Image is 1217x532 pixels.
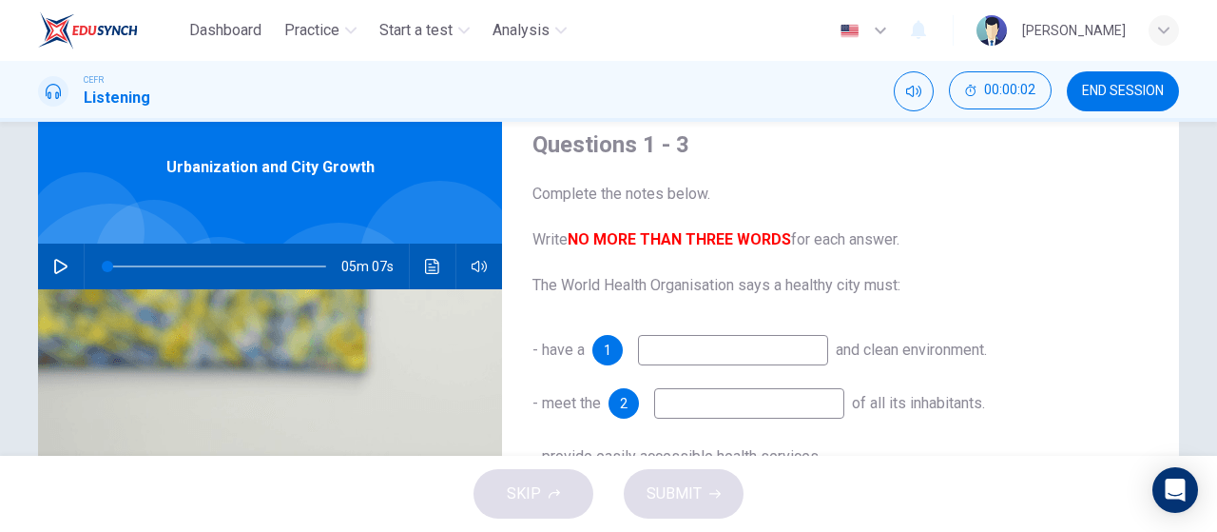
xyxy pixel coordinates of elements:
div: [PERSON_NAME] [1022,19,1126,42]
b: NO MORE THAN THREE WORDS [568,230,791,248]
a: EduSynch logo [38,11,182,49]
span: Start a test [379,19,453,42]
span: 05m 07s [341,244,409,289]
span: of all its inhabitants. [852,394,985,412]
span: Urbanization and City Growth [166,156,375,179]
span: 2 [620,397,628,410]
button: Dashboard [182,13,269,48]
span: - meet the [532,394,601,412]
div: Open Intercom Messenger [1152,467,1198,513]
span: - provide easily accessible health services. - encourage ordinary people to take part in [532,447,821,496]
span: 00:00:02 [984,83,1035,98]
div: Hide [949,71,1052,111]
button: Practice [277,13,364,48]
img: EduSynch logo [38,11,138,49]
button: Start a test [372,13,477,48]
img: en [838,24,861,38]
span: CEFR [84,73,104,87]
span: 1 [604,344,611,357]
h1: Listening [84,87,150,109]
span: END SESSION [1082,84,1164,99]
h4: Questions 1 - 3 [532,129,1149,160]
button: END SESSION [1067,71,1179,111]
span: and clean environment. [836,341,987,359]
span: Dashboard [189,19,261,42]
button: 00:00:02 [949,71,1052,109]
span: Practice [284,19,339,42]
span: Complete the notes below. Write for each answer. The World Health Organisation says a healthy cit... [532,183,1149,297]
div: Mute [894,71,934,111]
span: Analysis [493,19,550,42]
span: - have a [532,341,585,359]
button: Analysis [485,13,574,48]
button: Click to see the audio transcription [417,244,448,289]
img: Profile picture [976,15,1007,46]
